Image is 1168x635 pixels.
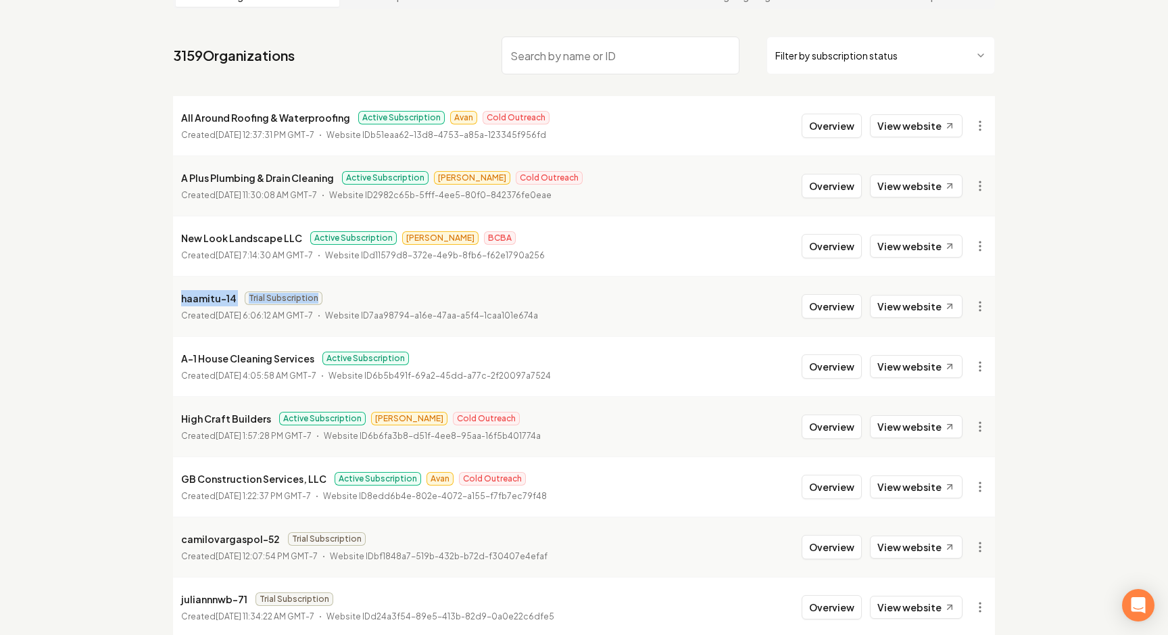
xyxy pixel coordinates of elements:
p: Website ID d24a3f54-89e5-413b-82d9-0a0e22c6dfe5 [326,610,554,624]
button: Overview [802,114,862,138]
button: Overview [802,174,862,198]
span: Trial Subscription [288,532,366,546]
span: Cold Outreach [459,472,526,486]
p: Created [181,189,317,202]
p: Created [181,128,314,142]
p: A Plus Plumbing & Drain Cleaning [181,170,334,186]
span: Cold Outreach [453,412,520,425]
a: 3159Organizations [173,46,295,65]
span: [PERSON_NAME] [434,171,510,185]
time: [DATE] 11:34:22 AM GMT-7 [216,611,314,621]
span: [PERSON_NAME] [371,412,447,425]
a: View website [870,596,963,619]
a: View website [870,174,963,197]
span: Active Subscription [310,231,397,245]
time: [DATE] 1:22:37 PM GMT-7 [216,491,311,501]
time: [DATE] 1:57:28 PM GMT-7 [216,431,312,441]
p: Website ID d11579d8-372e-4e9b-8fb6-f62e1790a256 [325,249,545,262]
p: Created [181,490,311,503]
span: Cold Outreach [483,111,550,124]
p: juliannnwb-71 [181,591,247,607]
span: Trial Subscription [255,592,333,606]
p: Website ID 6b6fa3b8-d51f-4ee8-95aa-16f5b401774a [324,429,541,443]
button: Overview [802,234,862,258]
button: Overview [802,294,862,319]
p: Website ID bf1848a7-519b-432b-b72d-f30407e4efaf [330,550,547,563]
a: View website [870,235,963,258]
input: Search by name or ID [502,37,739,74]
a: View website [870,536,963,559]
a: View website [870,475,963,498]
p: Created [181,369,316,383]
p: Created [181,610,314,624]
p: Created [181,429,312,443]
p: Created [181,249,313,262]
span: Trial Subscription [245,291,322,305]
a: View website [870,355,963,378]
p: Created [181,309,313,323]
p: All Around Roofing & Waterproofing [181,110,350,126]
span: BCBA [484,231,516,245]
a: View website [870,415,963,438]
a: View website [870,295,963,318]
time: [DATE] 6:06:12 AM GMT-7 [216,310,313,321]
span: Avan [427,472,454,486]
button: Overview [802,535,862,559]
button: Overview [802,595,862,619]
div: Open Intercom Messenger [1122,589,1154,621]
time: [DATE] 7:14:30 AM GMT-7 [216,250,313,260]
time: [DATE] 11:30:08 AM GMT-7 [216,190,317,200]
p: Website ID b51eaa62-13d8-4753-a85a-123345f956fd [326,128,546,142]
button: Overview [802,415,862,439]
time: [DATE] 12:07:54 PM GMT-7 [216,551,318,561]
span: Active Subscription [335,472,421,486]
span: Active Subscription [342,171,429,185]
p: Website ID 8edd6b4e-802e-4072-a155-f7fb7ec79f48 [323,490,547,503]
p: GB Construction Services, LLC [181,471,326,487]
span: Avan [450,111,477,124]
p: High Craft Builders [181,410,271,427]
p: haamitu-14 [181,290,237,306]
span: [PERSON_NAME] [402,231,479,245]
span: Active Subscription [322,352,409,365]
span: Active Subscription [279,412,366,425]
p: camilovargaspol-52 [181,531,280,547]
button: Overview [802,475,862,499]
p: Website ID 2982c65b-5fff-4ee5-80f0-842376fe0eae [329,189,552,202]
p: Website ID 6b5b491f-69a2-45dd-a77c-2f20097a7524 [328,369,551,383]
p: New Look Landscape LLC [181,230,302,246]
p: Website ID 7aa98794-a16e-47aa-a5f4-1caa101e674a [325,309,538,323]
span: Active Subscription [358,111,445,124]
a: View website [870,114,963,137]
p: A-1 House Cleaning Services [181,350,314,367]
time: [DATE] 4:05:58 AM GMT-7 [216,371,316,381]
p: Created [181,550,318,563]
button: Overview [802,354,862,379]
time: [DATE] 12:37:31 PM GMT-7 [216,130,314,140]
span: Cold Outreach [516,171,583,185]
